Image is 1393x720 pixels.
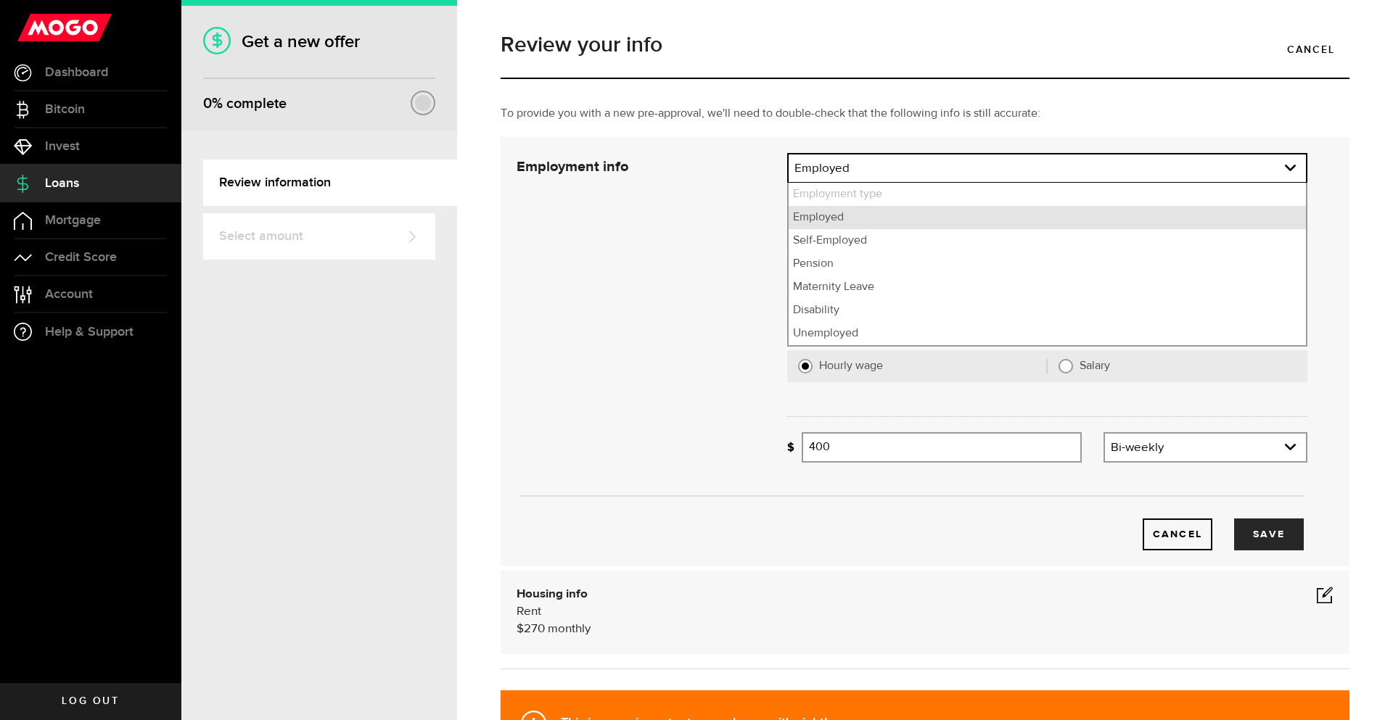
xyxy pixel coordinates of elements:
[203,31,435,52] h1: Get a new offer
[45,140,80,153] span: Invest
[1234,518,1304,550] button: Save
[789,206,1306,229] li: Employed
[45,326,133,339] span: Help & Support
[45,288,93,301] span: Account
[789,252,1306,276] li: Pension
[548,623,591,635] span: monthly
[45,214,101,227] span: Mortgage
[203,213,435,260] a: Select amount
[203,160,457,206] a: Review information
[517,623,524,635] span: $
[798,359,813,373] input: Hourly wage
[12,6,55,49] button: Open LiveChat chat widget
[517,160,628,174] strong: Employment info
[789,183,1306,206] li: Employment type
[45,177,79,190] span: Loans
[789,229,1306,252] li: Self-Employed
[789,154,1306,182] a: expand select
[789,276,1306,299] li: Maternity Leave
[45,103,85,116] span: Bitcoin
[517,588,588,600] b: Housing info
[517,605,541,618] span: Rent
[45,66,108,79] span: Dashboard
[789,299,1306,322] li: Disability
[501,34,1349,56] h1: Review your info
[62,696,119,706] span: Log out
[501,105,1349,123] p: To provide you with a new pre-approval, we'll need to double-check that the following info is sti...
[1080,359,1297,373] label: Salary
[203,91,287,117] div: % complete
[45,251,117,264] span: Credit Score
[789,322,1306,345] li: Unemployed
[203,95,212,112] span: 0
[1059,359,1073,373] input: Salary
[524,623,545,635] span: 270
[1105,434,1306,461] a: expand select
[1273,34,1349,65] a: Cancel
[1143,518,1212,550] button: Cancel
[819,359,1047,373] label: Hourly wage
